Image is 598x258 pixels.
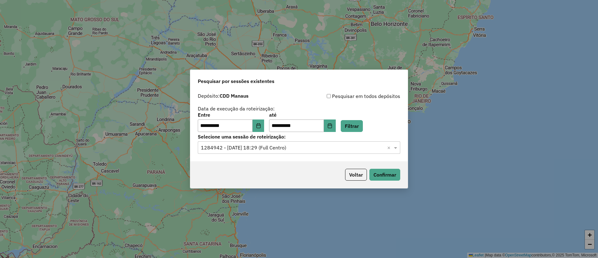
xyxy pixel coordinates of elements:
strong: CDD Manaus [220,93,249,99]
span: Clear all [387,144,392,151]
label: Depósito: [198,92,249,100]
button: Choose Date [324,119,336,132]
button: Filtrar [341,120,363,132]
label: até [269,111,335,119]
button: Choose Date [253,119,264,132]
button: Voltar [345,169,367,181]
button: Confirmar [369,169,400,181]
label: Selecione uma sessão de roteirização: [198,133,400,140]
label: Data de execução da roteirização: [198,105,275,112]
label: Entre [198,111,264,119]
span: Pesquisar por sessões existentes [198,77,274,85]
div: Pesquisar em todos depósitos [299,92,400,100]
